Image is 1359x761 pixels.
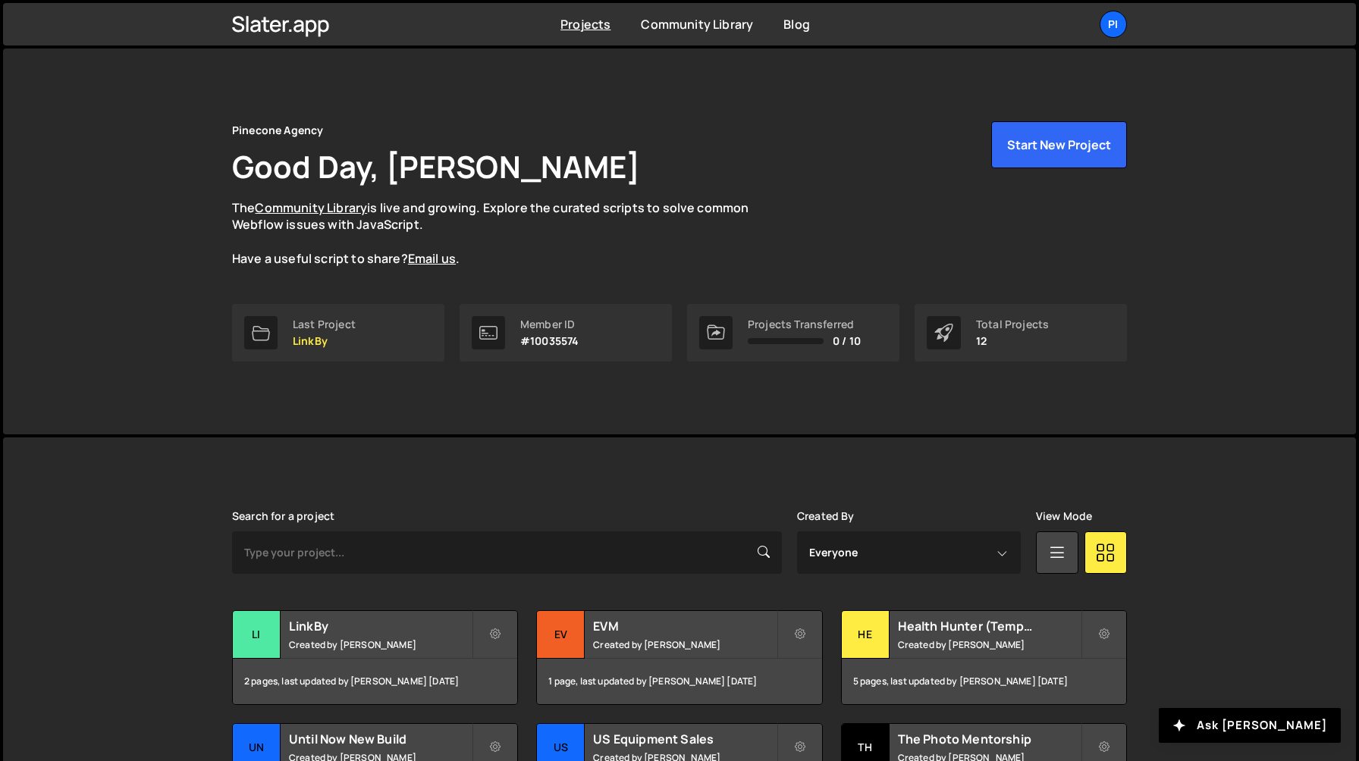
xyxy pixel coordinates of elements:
[641,16,753,33] a: Community Library
[1159,708,1341,743] button: Ask [PERSON_NAME]
[293,335,356,347] p: LinkBy
[976,335,1049,347] p: 12
[255,199,367,216] a: Community Library
[520,335,579,347] p: #10035574
[289,731,472,747] h2: Until Now New Build
[593,618,776,634] h2: EVM
[520,318,579,330] div: Member ID
[537,659,821,704] div: 1 page, last updated by [PERSON_NAME] [DATE]
[232,146,640,187] h1: Good Day, [PERSON_NAME]
[232,610,518,705] a: Li LinkBy Created by [PERSON_NAME] 2 pages, last updated by [PERSON_NAME] [DATE]
[232,121,323,139] div: Pinecone Agency
[233,659,517,704] div: 2 pages, last updated by [PERSON_NAME] [DATE]
[1100,11,1127,38] a: Pi
[537,611,585,659] div: EV
[536,610,822,705] a: EV EVM Created by [PERSON_NAME] 1 page, last updated by [PERSON_NAME] [DATE]
[842,659,1126,704] div: 5 pages, last updated by [PERSON_NAME] [DATE]
[232,510,334,522] label: Search for a project
[593,638,776,651] small: Created by [PERSON_NAME]
[408,250,456,267] a: Email us
[783,16,810,33] a: Blog
[289,638,472,651] small: Created by [PERSON_NAME]
[289,618,472,634] h2: LinkBy
[898,731,1081,747] h2: The Photo Mentorship
[232,304,444,362] a: Last Project LinkBy
[898,638,1081,651] small: Created by [PERSON_NAME]
[560,16,610,33] a: Projects
[842,611,890,659] div: He
[232,531,782,574] input: Type your project...
[293,318,356,330] div: Last Project
[976,318,1049,330] div: Total Projects
[593,731,776,747] h2: US Equipment Sales
[748,318,861,330] div: Projects Transferred
[233,611,281,659] div: Li
[841,610,1127,705] a: He Health Hunter (Temporary) Created by [PERSON_NAME] 5 pages, last updated by [PERSON_NAME] [DATE]
[991,121,1127,168] button: Start New Project
[1036,510,1092,522] label: View Mode
[797,510,855,522] label: Created By
[833,335,861,347] span: 0 / 10
[232,199,778,268] p: The is live and growing. Explore the curated scripts to solve common Webflow issues with JavaScri...
[898,618,1081,634] h2: Health Hunter (Temporary)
